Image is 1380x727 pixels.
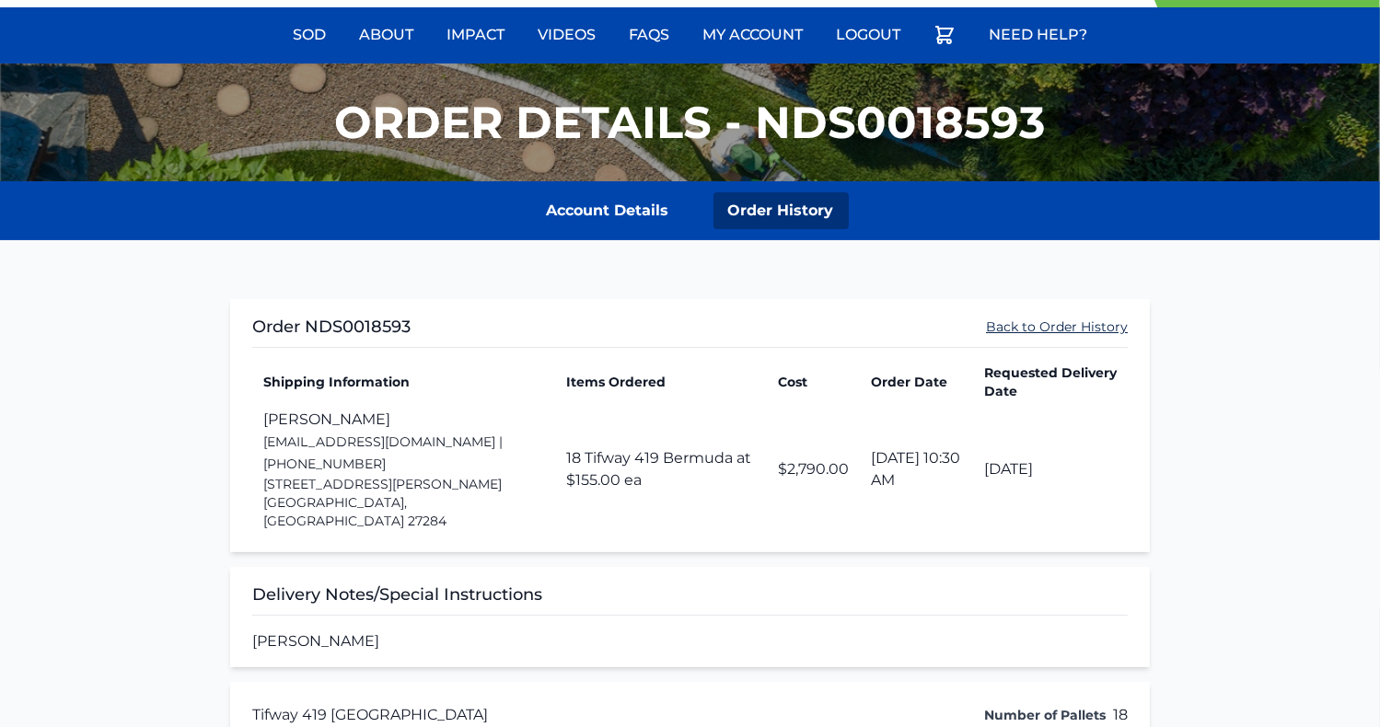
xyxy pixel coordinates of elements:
[252,401,555,537] td: [PERSON_NAME]
[252,363,555,401] th: Shipping Information
[973,363,1128,401] th: Requested Delivery Date
[263,475,544,530] address: [STREET_ADDRESS][PERSON_NAME] [GEOGRAPHIC_DATA], [GEOGRAPHIC_DATA] 27284
[618,13,680,57] a: FAQs
[252,704,488,726] span: Tifway 419 [GEOGRAPHIC_DATA]
[435,13,516,57] a: Impact
[527,13,607,57] a: Videos
[263,433,503,472] span: [EMAIL_ADDRESS][DOMAIN_NAME] | [PHONE_NUMBER]
[860,401,973,537] td: [DATE] 10:30 AM
[691,13,814,57] a: My Account
[978,13,1098,57] a: Need Help?
[252,582,1128,616] h3: Delivery Notes/Special Instructions
[767,363,860,401] th: Cost
[348,13,424,57] a: About
[860,363,973,401] th: Order Date
[825,13,911,57] a: Logout
[767,401,860,537] td: $2,790.00
[984,706,1106,724] label: Number of Pallets
[1113,704,1128,726] span: 18
[555,363,767,401] th: Items Ordered
[566,447,756,491] li: 18 Tifway 419 Bermuda at $155.00 ea
[973,401,1128,537] td: [DATE]
[230,567,1150,667] div: [PERSON_NAME]
[335,100,1046,144] h1: Order Details - NDS0018593
[713,192,849,229] a: Order History
[986,317,1128,336] a: Back to Order History
[532,192,684,229] a: Account Details
[282,13,337,57] a: Sod
[252,314,411,340] h1: Order NDS0018593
